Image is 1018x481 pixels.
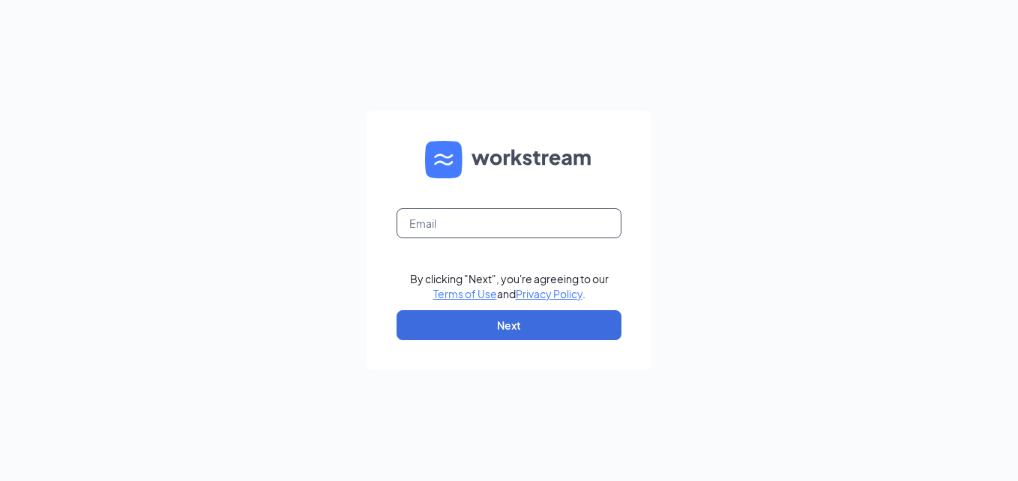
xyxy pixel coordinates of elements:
[516,287,582,300] a: Privacy Policy
[425,141,593,178] img: WS logo and Workstream text
[433,287,497,300] a: Terms of Use
[410,271,609,301] div: By clicking "Next", you're agreeing to our and .
[397,310,621,340] button: Next
[397,208,621,238] input: Email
